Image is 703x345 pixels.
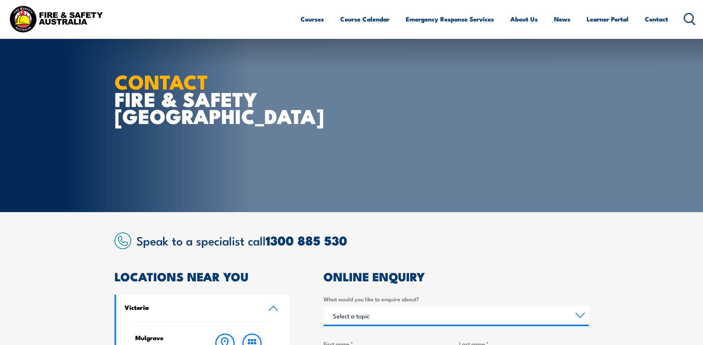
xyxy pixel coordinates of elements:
a: News [554,9,570,29]
a: Victoria [116,295,290,322]
h4: Victoria [125,303,257,311]
h4: Mulgrave [135,334,197,342]
a: Emergency Response Services [406,9,494,29]
a: Contact [645,9,668,29]
h1: FIRE & SAFETY [GEOGRAPHIC_DATA] [115,73,298,124]
strong: CONTACT [115,66,208,96]
h2: Speak to a specialist call [136,234,589,247]
a: Course Calendar [340,9,389,29]
a: 1300 885 530 [266,230,347,250]
a: About Us [510,9,538,29]
label: What would you like to enquire about? [324,295,589,303]
a: Courses [301,9,324,29]
h2: LOCATIONS NEAR YOU [115,271,290,281]
h2: ONLINE ENQUIRY [324,271,589,281]
a: Learner Portal [587,9,629,29]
